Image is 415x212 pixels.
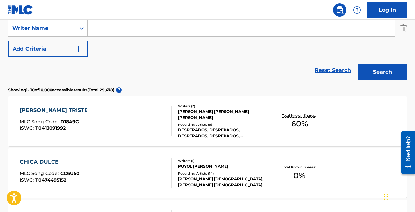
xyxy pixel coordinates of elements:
div: Recording Artists ( 14 ) [178,171,266,176]
img: Delete Criterion [400,20,407,37]
a: Reset Search [311,63,354,78]
img: help [353,6,361,14]
iframe: Resource Center [397,124,415,181]
span: T0413091992 [35,125,66,131]
iframe: Chat Widget [382,180,415,212]
span: ISWC : [20,177,35,183]
div: [PERSON_NAME] [PERSON_NAME] [PERSON_NAME] [178,109,266,121]
img: 9d2ae6d4665cec9f34b9.svg [75,45,83,53]
a: [PERSON_NAME] TRISTEMLC Song Code:D1849GISWC:T0413091992Writers (2)[PERSON_NAME] [PERSON_NAME] [P... [8,96,407,146]
span: 0 % [294,170,305,182]
button: Search [358,64,407,80]
div: [PERSON_NAME] TRISTE [20,106,91,114]
img: search [336,6,344,14]
span: CC6U50 [60,170,80,176]
p: Total Known Shares: [282,113,317,118]
a: CHICA DULCEMLC Song Code:CC6U50ISWC:T0474495152Writers (1)PUYOL [PERSON_NAME]Recording Artists (1... [8,148,407,198]
a: Log In [367,2,407,18]
div: [PERSON_NAME] [DEMOGRAPHIC_DATA], [PERSON_NAME] [DEMOGRAPHIC_DATA], [PERSON_NAME] [DEMOGRAPHIC_DA... [178,176,266,188]
p: Total Known Shares: [282,165,317,170]
span: 60 % [291,118,308,130]
button: Add Criteria [8,41,88,57]
span: ? [116,87,122,93]
span: MLC Song Code : [20,170,60,176]
div: Writer Name [12,24,72,32]
div: Recording Artists ( 5 ) [178,122,266,127]
div: DESPERADOS, DESPERADOS, DESPERADOS, DESPERADOS, DESPERADOS [178,127,266,139]
div: PUYOL [PERSON_NAME] [178,163,266,169]
div: CHICA DULCE [20,158,80,166]
p: Showing 1 - 10 of 10,000 accessible results (Total 29,478 ) [8,87,114,93]
span: T0474495152 [35,177,66,183]
div: Writers ( 2 ) [178,104,266,109]
span: MLC Song Code : [20,119,60,124]
span: ISWC : [20,125,35,131]
div: Help [350,3,363,17]
div: Writers ( 1 ) [178,159,266,163]
img: MLC Logo [8,5,33,15]
a: Public Search [333,3,346,17]
div: Drag [384,187,388,207]
span: D1849G [60,119,79,124]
